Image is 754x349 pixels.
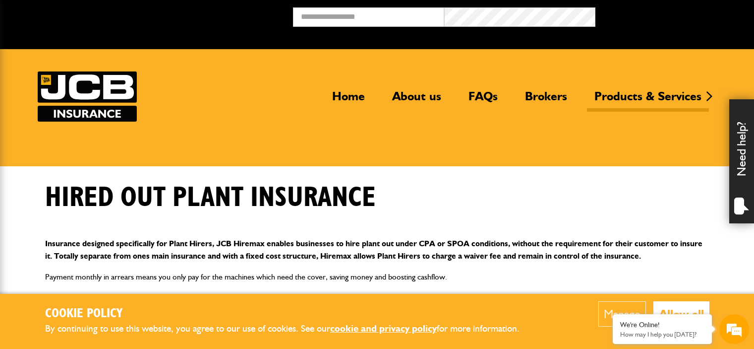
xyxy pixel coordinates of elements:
[38,71,137,122] a: JCB Insurance Services
[45,291,709,316] p: JCB Hiremax is a business differentiator. Plant Hirers can now offer to carry the Insurance risk ...
[45,306,536,322] h2: Cookie Policy
[461,89,505,112] a: FAQs
[38,71,137,122] img: JCB Insurance Services logo
[587,89,709,112] a: Products & Services
[598,301,646,327] button: Manage
[729,99,754,223] div: Need help?
[45,237,709,263] p: Insurance designed specifically for Plant Hirers, JCB Hiremax enables businesses to hire plant ou...
[620,331,704,338] p: How may I help you today?
[325,89,372,112] a: Home
[653,301,709,327] button: Allow all
[620,321,704,329] div: We're Online!
[45,271,709,283] p: Payment monthly in arrears means you only pay for the machines which need the cover, saving money...
[518,89,575,112] a: Brokers
[595,7,747,23] button: Broker Login
[45,181,376,214] h1: Hired out plant insurance
[330,323,437,334] a: cookie and privacy policy
[385,89,449,112] a: About us
[45,321,536,337] p: By continuing to use this website, you agree to our use of cookies. See our for more information.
